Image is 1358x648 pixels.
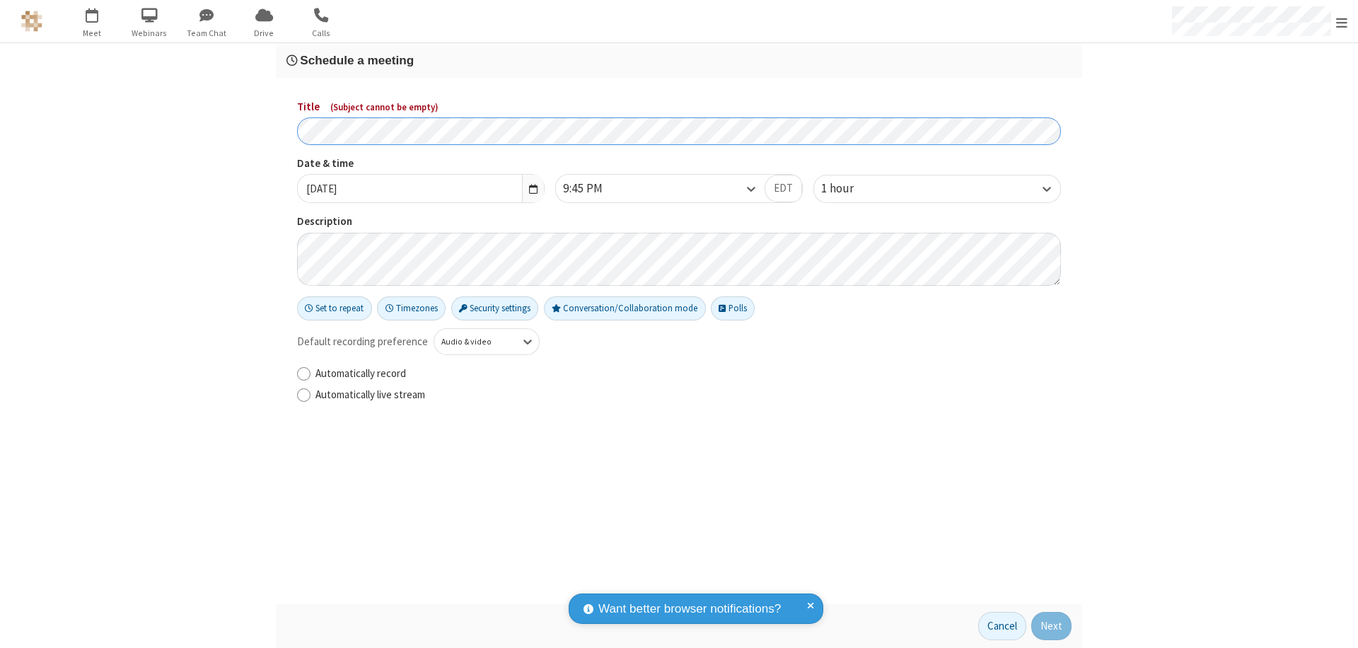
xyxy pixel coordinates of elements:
span: Calls [295,27,348,40]
span: Default recording preference [297,334,428,350]
button: Security settings [451,296,539,320]
span: Drive [238,27,291,40]
span: ( Subject cannot be empty ) [330,101,439,113]
button: Next [1031,612,1072,640]
img: QA Selenium DO NOT DELETE OR CHANGE [21,11,42,32]
button: Cancel [978,612,1026,640]
button: Conversation/Collaboration mode [544,296,706,320]
label: Automatically record [315,366,1061,382]
label: Title [297,99,1061,115]
button: EDT [765,175,802,203]
div: 1 hour [821,180,878,198]
span: Webinars [123,27,176,40]
button: Set to repeat [297,296,372,320]
span: Want better browser notifications? [598,600,781,618]
span: Meet [66,27,119,40]
label: Automatically live stream [315,387,1061,403]
span: Schedule a meeting [300,53,414,67]
span: Team Chat [180,27,233,40]
button: Polls [711,296,755,320]
button: Timezones [377,296,446,320]
label: Date & time [297,156,545,172]
div: 9:45 PM [563,180,627,198]
div: Audio & video [441,335,509,348]
label: Description [297,214,1061,230]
